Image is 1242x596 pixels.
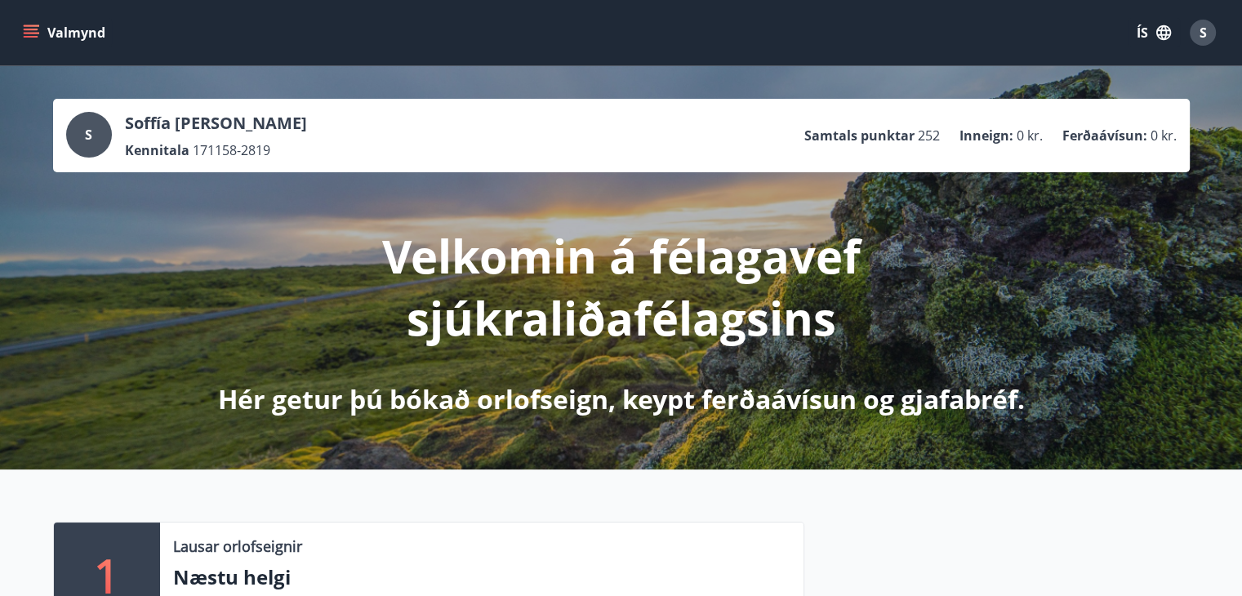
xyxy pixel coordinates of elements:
p: Inneign : [959,127,1013,145]
button: ÍS [1128,18,1180,47]
p: Samtals punktar [804,127,915,145]
span: 252 [918,127,940,145]
p: Hér getur þú bókað orlofseign, keypt ferðaávísun og gjafabréf. [218,381,1025,417]
p: Ferðaávísun : [1062,127,1147,145]
span: 0 kr. [1017,127,1043,145]
p: Velkomin á félagavef sjúkraliðafélagsins [190,225,1053,349]
button: S [1183,13,1222,52]
p: Lausar orlofseignir [173,536,302,557]
p: Næstu helgi [173,563,790,591]
span: 0 kr. [1151,127,1177,145]
span: S [85,126,92,144]
button: menu [20,18,112,47]
span: S [1200,24,1207,42]
p: Soffía [PERSON_NAME] [125,112,307,135]
span: 171158-2819 [193,141,270,159]
p: Kennitala [125,141,189,159]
